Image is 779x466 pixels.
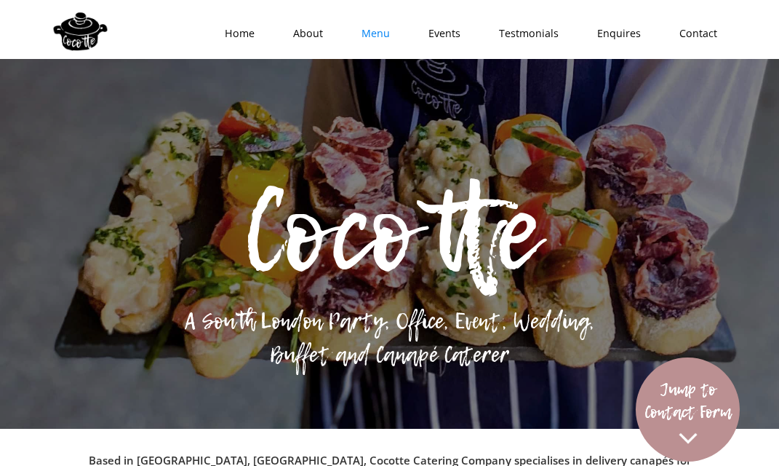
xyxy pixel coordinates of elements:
[573,12,655,55] a: Enquires
[475,12,573,55] a: Testmonials
[201,12,269,55] a: Home
[337,12,404,55] a: Menu
[655,12,732,55] a: Contact
[269,12,337,55] a: About
[404,12,475,55] a: Events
